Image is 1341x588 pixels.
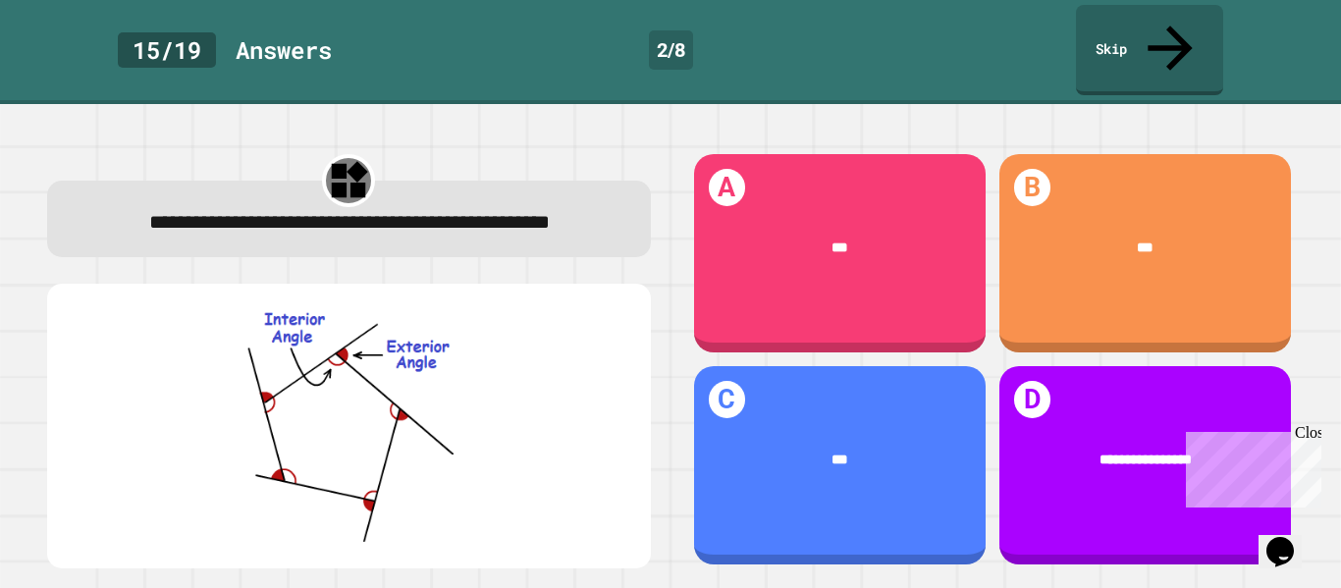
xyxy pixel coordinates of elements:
[709,169,746,206] h1: A
[67,308,631,543] img: quiz-media%2FnIdwO0FCrYo4scqrJD4E
[1076,5,1223,95] a: Skip
[1014,169,1051,206] h1: B
[118,32,216,68] div: 15 / 19
[1014,381,1051,418] h1: D
[1178,424,1321,508] iframe: chat widget
[709,381,746,418] h1: C
[8,8,135,125] div: Chat with us now!Close
[1259,509,1321,568] iframe: chat widget
[649,30,693,70] div: 2 / 8
[236,32,332,68] div: Answer s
